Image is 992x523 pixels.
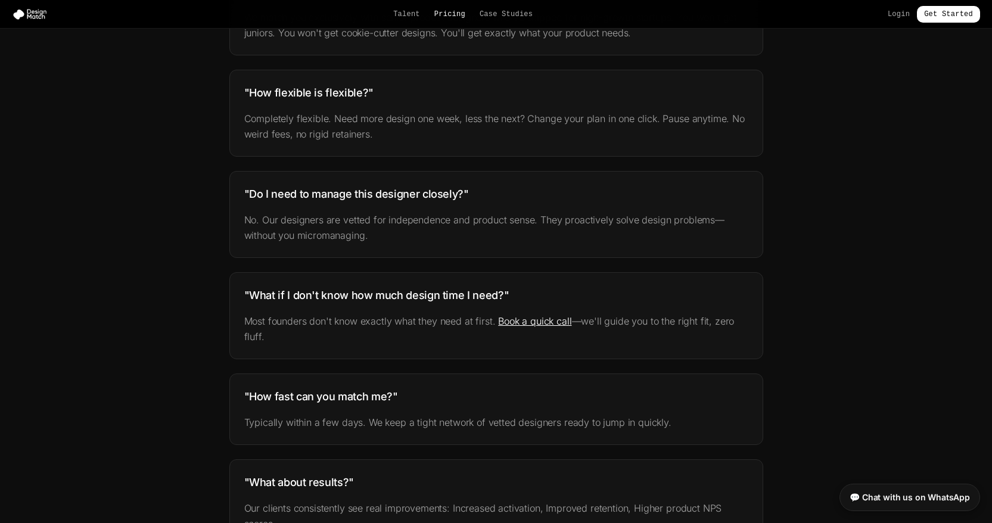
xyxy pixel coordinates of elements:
[244,111,748,142] div: Completely flexible. Need more design one week, less the next? Change your plan in one click. Pau...
[244,186,748,203] h3: " Do I need to manage this designer closely? "
[498,315,571,327] a: Book a quick call
[244,212,748,243] div: No. Our designers are vetted for independence and product sense. They proactively solve design pr...
[393,10,420,19] a: Talent
[888,10,910,19] a: Login
[244,415,748,430] div: Typically within a few days. We keep a tight network of vetted designers ready to jump in quickly.
[434,10,465,19] a: Pricing
[244,85,748,101] h3: " How flexible is flexible? "
[12,8,52,20] img: Design Match
[244,388,748,405] h3: " How fast can you match me? "
[917,6,980,23] a: Get Started
[244,287,748,304] h3: " What if I don't know how much design time I need? "
[244,313,748,344] div: Most founders don't know exactly what they need at first. —we'll guide you to the right fit, zero...
[480,10,533,19] a: Case Studies
[244,474,748,491] h3: " What about results? "
[839,484,980,511] a: 💬 Chat with us on WhatsApp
